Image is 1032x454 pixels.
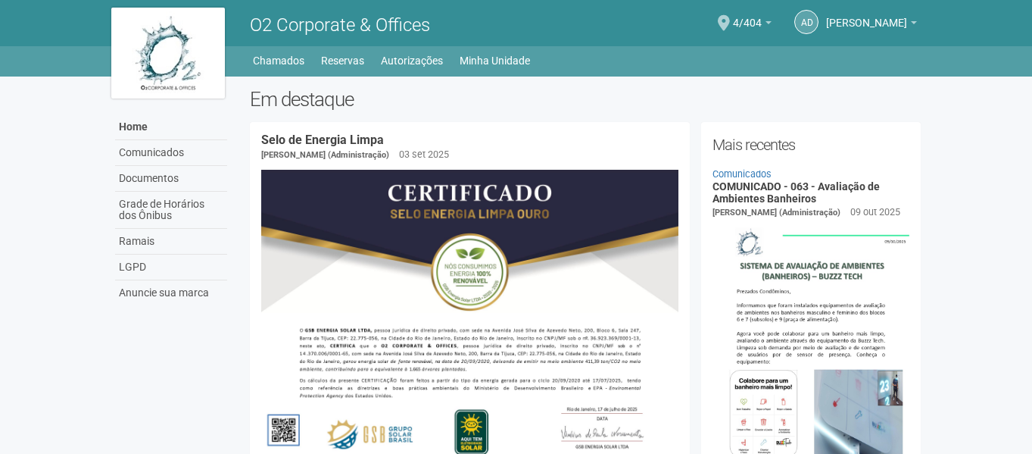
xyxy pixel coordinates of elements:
a: Documentos [115,166,227,192]
a: Home [115,114,227,140]
a: AD [794,10,818,34]
a: Selo de Energia Limpa [261,133,384,147]
a: [PERSON_NAME] [826,19,917,31]
div: 09 out 2025 [850,205,900,219]
a: Anuncie sua marca [115,280,227,305]
span: 4/404 [733,2,762,29]
div: 03 set 2025 [399,148,449,161]
img: logo.jpg [111,8,225,99]
a: LGPD [115,255,227,280]
a: Comunicados [712,168,772,180]
h2: Em destaque [250,88,921,111]
h2: Mais recentes [712,133,910,156]
span: [PERSON_NAME] (Administração) [261,150,389,160]
a: 4/404 [733,19,772,31]
a: Minha Unidade [460,50,530,71]
span: ADELE DA SILVA SANTOS [826,2,907,29]
span: [PERSON_NAME] (Administração) [712,208,840,218]
a: Comunicados [115,140,227,166]
a: Autorizações [381,50,443,71]
a: Grade de Horários dos Ônibus [115,192,227,229]
a: Ramais [115,229,227,255]
a: Chamados [253,50,304,71]
a: COMUNICADO - 063 - Avaliação de Ambientes Banheiros [712,180,880,204]
span: O2 Corporate & Offices [250,14,430,36]
a: Reservas [321,50,364,71]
